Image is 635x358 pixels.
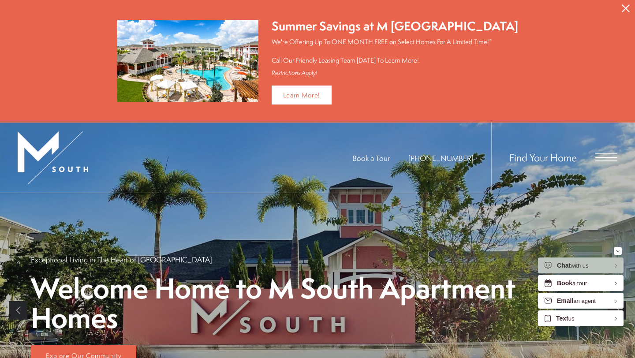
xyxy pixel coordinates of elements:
[408,153,474,163] span: [PHONE_NUMBER]
[272,18,518,35] div: Summer Savings at M [GEOGRAPHIC_DATA]
[595,153,617,161] button: Open Menu
[31,273,604,333] p: Welcome Home to M South Apartment Homes
[272,37,518,65] p: We're Offering Up To ONE MONTH FREE on Select Homes For A Limited Time!* Call Our Friendly Leasin...
[31,254,212,265] p: Exceptional Living in The Heart of [GEOGRAPHIC_DATA]
[117,20,258,102] img: Summer Savings at M South Apartments
[9,301,27,320] a: Previous
[18,131,88,184] img: MSouth
[352,153,390,163] a: Book a Tour
[509,150,577,164] a: Find Your Home
[408,153,474,163] a: Call Us at 813-570-8014
[272,86,332,104] a: Learn More!
[272,69,518,77] div: Restrictions Apply!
